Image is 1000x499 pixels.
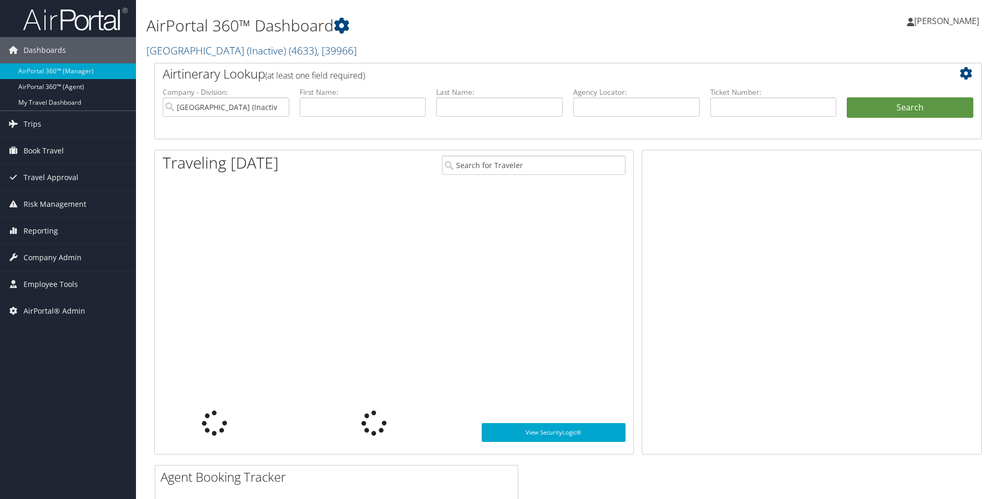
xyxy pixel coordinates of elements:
[436,87,563,97] label: Last Name:
[317,43,357,58] span: , [ 39966 ]
[163,87,289,97] label: Company - Division:
[24,298,85,324] span: AirPortal® Admin
[442,156,626,175] input: Search for Traveler
[24,111,41,137] span: Trips
[24,138,64,164] span: Book Travel
[710,87,837,97] label: Ticket Number:
[300,87,426,97] label: First Name:
[163,152,279,174] h1: Traveling [DATE]
[161,468,518,486] h2: Agent Booking Tracker
[24,245,82,271] span: Company Admin
[146,43,357,58] a: [GEOGRAPHIC_DATA] (Inactive)
[847,97,973,118] button: Search
[24,218,58,244] span: Reporting
[163,65,904,83] h2: Airtinerary Lookup
[24,271,78,297] span: Employee Tools
[289,43,317,58] span: ( 4633 )
[24,191,86,217] span: Risk Management
[914,15,979,27] span: [PERSON_NAME]
[23,7,128,31] img: airportal-logo.png
[907,5,990,37] a: [PERSON_NAME]
[24,164,78,191] span: Travel Approval
[573,87,700,97] label: Agency Locator:
[146,15,709,37] h1: AirPortal 360™ Dashboard
[24,37,66,63] span: Dashboards
[482,423,626,442] a: View SecurityLogic®
[265,70,365,81] span: (at least one field required)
